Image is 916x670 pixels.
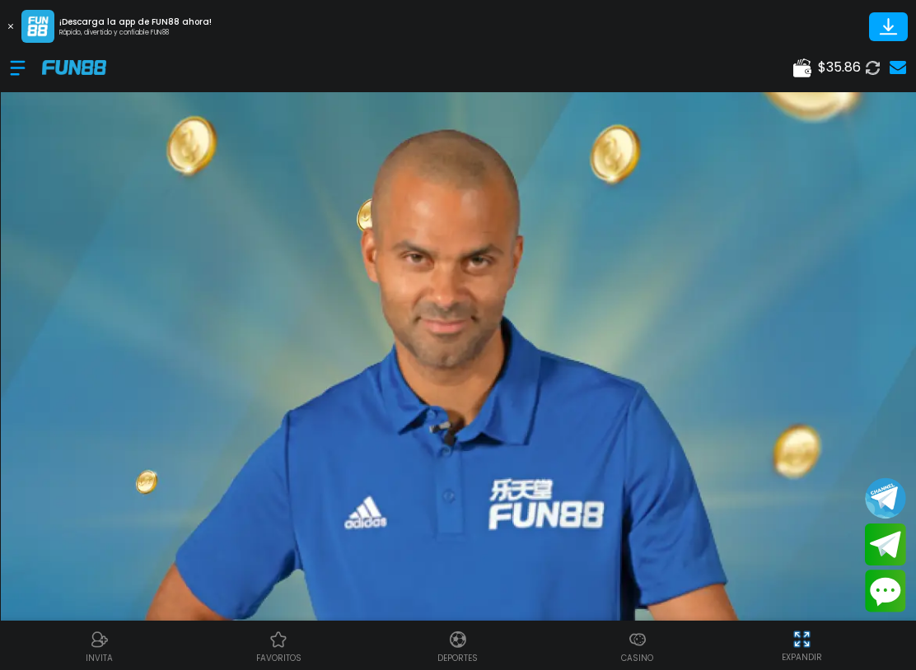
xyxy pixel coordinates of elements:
[628,630,647,649] img: Casino
[548,627,727,664] a: CasinoCasinoCasino
[368,627,548,664] a: DeportesDeportesDeportes
[256,652,301,664] p: favoritos
[865,570,906,612] button: Contact customer service
[59,16,212,28] p: ¡Descarga la app de FUN88 ahora!
[21,10,54,43] img: App Logo
[189,627,369,664] a: Casino FavoritosCasino Favoritosfavoritos
[59,28,212,38] p: Rápido, divertido y confiable FUN88
[792,629,812,649] img: hide
[818,58,861,77] span: $ 35.86
[42,60,106,74] img: Company Logo
[10,627,189,664] a: ReferralReferralINVITA
[621,652,653,664] p: Casino
[90,630,110,649] img: Referral
[269,630,288,649] img: Casino Favoritos
[865,477,906,519] button: Join telegram channel
[865,523,906,566] button: Join telegram
[448,630,468,649] img: Deportes
[86,652,113,664] p: INVITA
[782,651,822,663] p: EXPANDIR
[437,652,478,664] p: Deportes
